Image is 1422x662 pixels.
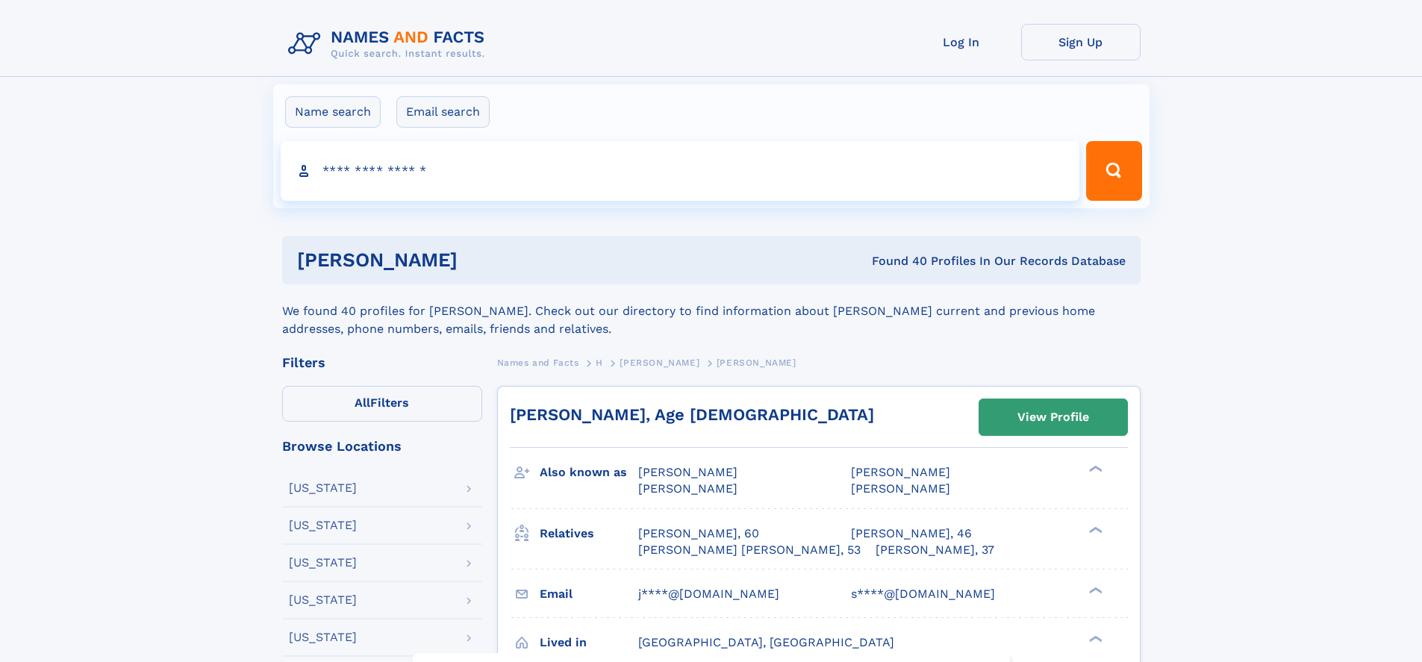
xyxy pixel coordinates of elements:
[510,405,874,424] a: [PERSON_NAME], Age [DEMOGRAPHIC_DATA]
[876,542,994,558] a: [PERSON_NAME], 37
[1017,400,1089,434] div: View Profile
[540,581,638,607] h3: Email
[282,356,482,369] div: Filters
[540,460,638,485] h3: Also known as
[596,353,603,372] a: H
[620,357,699,368] span: [PERSON_NAME]
[979,399,1127,435] a: View Profile
[664,253,1126,269] div: Found 40 Profiles In Our Records Database
[289,482,357,494] div: [US_STATE]
[638,481,737,496] span: [PERSON_NAME]
[289,631,357,643] div: [US_STATE]
[638,635,894,649] span: [GEOGRAPHIC_DATA], [GEOGRAPHIC_DATA]
[289,594,357,606] div: [US_STATE]
[282,24,497,64] img: Logo Names and Facts
[902,24,1021,60] a: Log In
[1086,141,1141,201] button: Search Button
[1021,24,1141,60] a: Sign Up
[638,542,861,558] a: [PERSON_NAME] [PERSON_NAME], 53
[282,386,482,422] label: Filters
[540,521,638,546] h3: Relatives
[638,525,759,542] a: [PERSON_NAME], 60
[596,357,603,368] span: H
[497,353,579,372] a: Names and Facts
[1085,585,1103,595] div: ❯
[1085,634,1103,643] div: ❯
[281,141,1080,201] input: search input
[620,353,699,372] a: [PERSON_NAME]
[638,465,737,479] span: [PERSON_NAME]
[355,396,370,410] span: All
[717,357,796,368] span: [PERSON_NAME]
[540,630,638,655] h3: Lived in
[396,96,490,128] label: Email search
[851,481,950,496] span: [PERSON_NAME]
[1085,464,1103,474] div: ❯
[289,519,357,531] div: [US_STATE]
[289,557,357,569] div: [US_STATE]
[285,96,381,128] label: Name search
[1085,525,1103,534] div: ❯
[851,525,972,542] a: [PERSON_NAME], 46
[297,251,665,269] h1: [PERSON_NAME]
[282,284,1141,338] div: We found 40 profiles for [PERSON_NAME]. Check out our directory to find information about [PERSON...
[282,440,482,453] div: Browse Locations
[851,465,950,479] span: [PERSON_NAME]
